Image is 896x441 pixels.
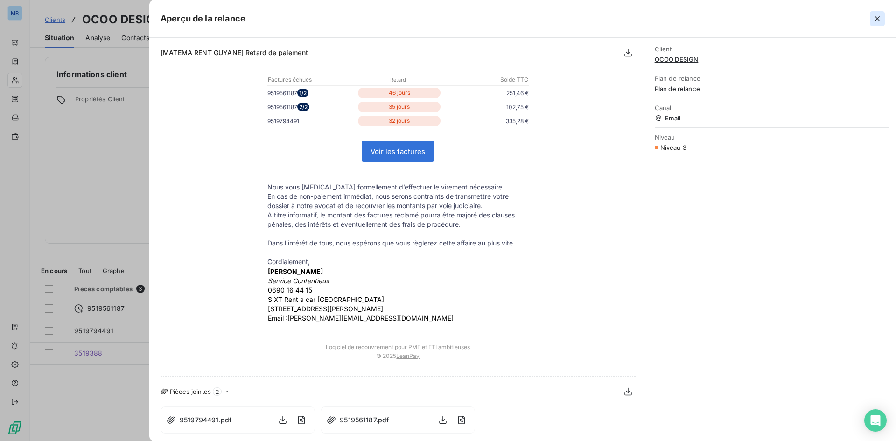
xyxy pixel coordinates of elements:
a: Voir les factures [362,141,434,161]
p: Nous vous [MEDICAL_DATA] formellement d’effectuer le virement nécessaire. [267,182,529,192]
span: Pièces jointes [170,388,211,395]
p: Factures échues [268,76,354,84]
span: Niveau [655,133,889,141]
td: Logiciel de recouvrement pour PME et ETI ambitieuses [258,334,538,350]
span: OCOO DESIGN [655,56,889,63]
a: LeanPay [396,352,420,359]
p: 35 jours [358,102,441,112]
span: Service Contentieux [268,277,329,285]
p: Dans l’intérêt de tous, nous espérons que vous règlerez cette affaire au plus vite. [267,238,529,248]
p: Retard [355,76,441,84]
span: Email : [268,314,454,322]
span: Niveau 3 [660,144,686,151]
p: 335,28 € [442,116,529,126]
td: © 2025 [258,350,538,369]
span: 9519561187.pdf [340,415,389,425]
span: 1/2 [297,89,308,97]
h5: Aperçu de la relance [161,12,245,25]
span: Client [655,45,889,53]
p: 9519794491 [267,116,356,126]
span: SIXT Rent a car [GEOGRAPHIC_DATA] [268,295,384,303]
p: A titre informatif, le montant des factures réclamé pourra être majoré des clauses pénales, des i... [267,210,529,229]
p: 102,75 € [442,102,529,112]
p: 46 jours [358,88,441,98]
span: 2/2 [297,103,309,111]
span: Plan de relance [655,85,889,92]
p: 251,46 € [442,88,529,98]
p: Cordialement, [267,257,529,266]
span: 0690 16 44 15 [268,286,312,294]
span: [MATEMA RENT GUYANE] Retard de paiement [161,49,308,56]
div: Open Intercom Messenger [864,409,887,432]
span: 2 [213,387,222,396]
p: En cas de non-paiement immédiat, nous serons contraints de transmettre votre dossier à notre avoc... [267,192,529,210]
span: Email [655,114,889,122]
a: [PERSON_NAME][EMAIL_ADDRESS][DOMAIN_NAME] [287,314,454,322]
p: Solde TTC [442,76,528,84]
p: 9519561187 [267,102,356,112]
span: Canal [655,104,889,112]
span: [STREET_ADDRESS][PERSON_NAME] [268,305,383,313]
p: 9519561187 [267,88,356,98]
span: [PERSON_NAME] [268,267,323,275]
span: 9519794491.pdf [180,415,231,425]
p: 32 jours [358,116,441,126]
span: Plan de relance [655,75,889,82]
